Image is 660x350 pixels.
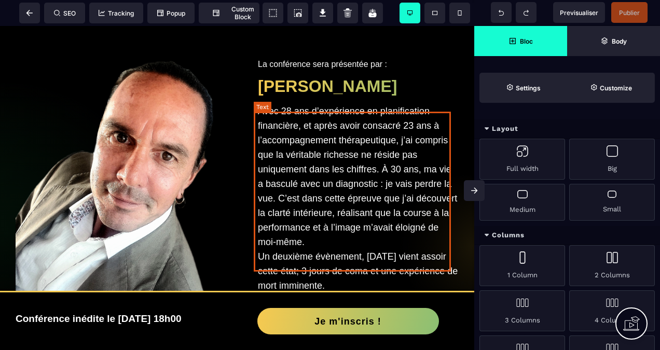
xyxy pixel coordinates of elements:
button: Je m'inscris ! [257,282,439,308]
div: Avec 28 ans d’expérience en planification financière, et après avoir consacré 23 ans à l’accompag... [258,78,459,223]
div: La conférence sera présentée par : [258,34,459,43]
div: 4 Columns [569,290,655,331]
span: Preview [553,2,605,23]
strong: Settings [516,84,541,92]
span: View components [263,3,283,23]
span: Settings [479,73,567,103]
div: Full width [479,139,565,180]
h2: Conférence inédite le [DATE] 18h00 [16,282,237,304]
div: Big [569,139,655,180]
span: SEO [54,9,76,17]
span: Open Layer Manager [567,26,660,56]
div: Columns [474,226,660,245]
img: 71647102679161ed0946216b639be6bd_Alain_jaquier_dynamics.png [16,31,216,348]
span: Popup [157,9,185,17]
span: Screenshot [287,3,308,23]
h1: [PERSON_NAME] [258,46,459,75]
div: Un deuxième évènement, [DATE] vient assoir cette état; 3 jours de coma et une expérience de mort ... [258,223,459,267]
span: Custom Block [204,5,254,21]
span: Open Blocks [474,26,567,56]
div: 2 Columns [569,245,655,286]
strong: Bloc [520,37,533,45]
div: Medium [479,184,565,221]
div: 3 Columns [479,290,565,331]
div: Small [569,184,655,221]
span: Previsualiser [560,9,598,17]
span: Open Style Manager [567,73,655,103]
div: 1 Column [479,245,565,286]
strong: Customize [600,84,632,92]
strong: Body [612,37,627,45]
span: Publier [619,9,640,17]
span: Tracking [99,9,134,17]
div: Layout [474,119,660,139]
